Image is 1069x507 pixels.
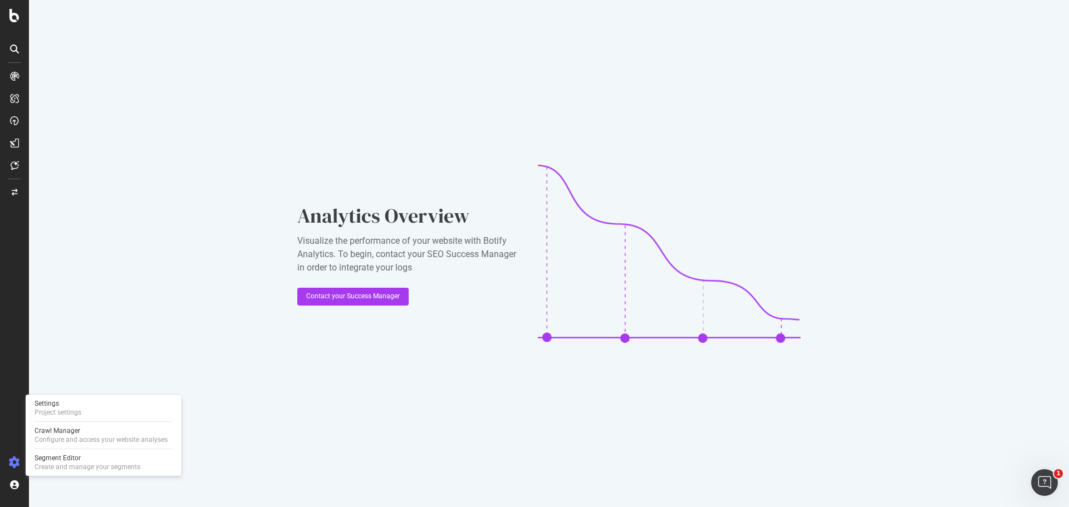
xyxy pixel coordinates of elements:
[35,454,140,462] div: Segment Editor
[297,202,520,230] div: Analytics Overview
[30,425,177,445] a: Crawl ManagerConfigure and access your website analyses
[538,165,801,343] img: CaL_T18e.png
[306,292,400,301] div: Contact your Success Manager
[30,452,177,472] a: Segment EditorCreate and manage your segments
[35,426,168,435] div: Crawl Manager
[35,408,81,417] div: Project settings
[1054,469,1063,478] span: 1
[297,234,520,274] div: Visualize the performance of your website with Botify Analytics. To begin, contact your SEO Succe...
[35,399,81,408] div: Settings
[1031,469,1058,496] iframe: Intercom live chat
[35,435,168,444] div: Configure and access your website analyses
[297,288,409,306] button: Contact your Success Manager
[35,462,140,471] div: Create and manage your segments
[30,398,177,418] a: SettingsProject settings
